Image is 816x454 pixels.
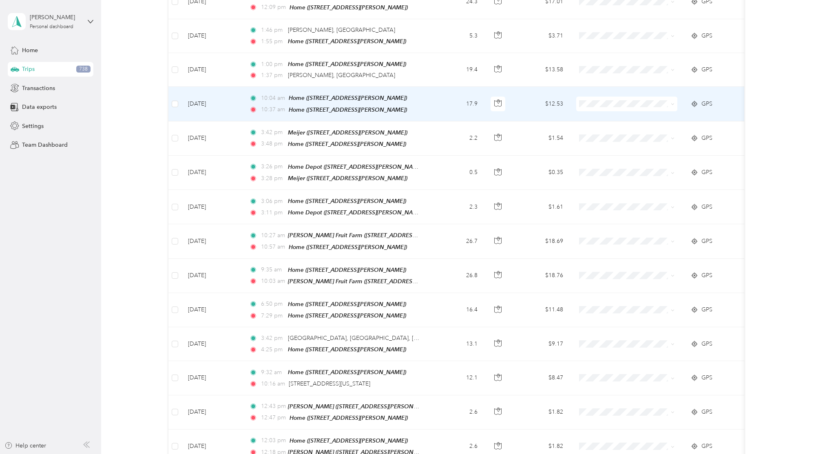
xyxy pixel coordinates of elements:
[513,87,570,121] td: $12.53
[22,103,57,111] span: Data exports
[288,72,395,79] span: [PERSON_NAME], [GEOGRAPHIC_DATA]
[181,259,243,293] td: [DATE]
[513,361,570,395] td: $8.47
[289,380,370,387] span: [STREET_ADDRESS][US_STATE]
[741,121,815,156] td: --
[430,224,484,258] td: 26.7
[261,277,284,286] span: 10:03 am
[513,293,570,327] td: $11.48
[261,37,284,46] span: 1:55 pm
[261,71,284,80] span: 1:37 pm
[701,408,712,417] span: GPS
[701,31,712,40] span: GPS
[513,259,570,293] td: $18.76
[289,95,407,101] span: Home ([STREET_ADDRESS][PERSON_NAME])
[181,395,243,430] td: [DATE]
[741,395,815,430] td: --
[741,156,815,190] td: --
[513,19,570,53] td: $3.71
[181,190,243,224] td: [DATE]
[22,65,35,73] span: Trips
[261,139,284,148] span: 3:48 pm
[261,94,285,103] span: 10:04 am
[513,53,570,87] td: $13.58
[288,129,407,136] span: Meijer ([STREET_ADDRESS][PERSON_NAME])
[430,259,484,293] td: 26.8
[288,141,406,147] span: Home ([STREET_ADDRESS][PERSON_NAME])
[513,190,570,224] td: $1.61
[770,408,816,454] iframe: Everlance-gr Chat Button Frame
[288,312,406,319] span: Home ([STREET_ADDRESS][PERSON_NAME])
[741,259,815,293] td: --
[261,242,285,251] span: 10:57 am
[30,24,73,29] div: Personal dashboard
[289,106,407,113] span: Home ([STREET_ADDRESS][PERSON_NAME])
[181,224,243,258] td: [DATE]
[701,373,712,382] span: GPS
[288,163,425,170] span: Home Depot ([STREET_ADDRESS][PERSON_NAME])
[701,65,712,74] span: GPS
[430,327,484,361] td: 13.1
[288,198,406,204] span: Home ([STREET_ADDRESS][PERSON_NAME])
[261,368,284,377] span: 9:32 am
[430,87,484,121] td: 17.9
[181,156,243,190] td: [DATE]
[513,121,570,156] td: $1.54
[430,361,484,395] td: 12.1
[430,156,484,190] td: 0.5
[513,224,570,258] td: $18.69
[290,4,408,11] span: Home ([STREET_ADDRESS][PERSON_NAME])
[261,26,284,35] span: 1:46 pm
[701,305,712,314] span: GPS
[22,84,55,93] span: Transactions
[288,301,406,307] span: Home ([STREET_ADDRESS][PERSON_NAME])
[261,105,285,114] span: 10:37 am
[513,395,570,430] td: $1.82
[701,442,712,451] span: GPS
[513,156,570,190] td: $0.35
[701,203,712,212] span: GPS
[288,175,407,181] span: Meijer ([STREET_ADDRESS][PERSON_NAME])
[430,190,484,224] td: 2.3
[288,267,406,273] span: Home ([STREET_ADDRESS][PERSON_NAME])
[181,19,243,53] td: [DATE]
[30,13,81,22] div: [PERSON_NAME]
[288,26,395,33] span: [PERSON_NAME], [GEOGRAPHIC_DATA]
[701,168,712,177] span: GPS
[288,38,406,44] span: Home ([STREET_ADDRESS][PERSON_NAME])
[261,208,284,217] span: 3:11 pm
[261,231,284,240] span: 10:27 am
[741,87,815,121] td: --
[290,414,408,421] span: Home ([STREET_ADDRESS][PERSON_NAME])
[430,395,484,430] td: 2.6
[701,339,712,348] span: GPS
[288,209,425,216] span: Home Depot ([STREET_ADDRESS][PERSON_NAME])
[430,293,484,327] td: 16.4
[181,121,243,156] td: [DATE]
[22,46,38,55] span: Home
[430,53,484,87] td: 19.4
[701,271,712,280] span: GPS
[288,403,482,410] span: [PERSON_NAME] ([STREET_ADDRESS][PERSON_NAME][PERSON_NAME])
[261,162,284,171] span: 3:26 pm
[288,335,471,342] span: [GEOGRAPHIC_DATA], [GEOGRAPHIC_DATA], [GEOGRAPHIC_DATA]
[181,87,243,121] td: [DATE]
[430,121,484,156] td: 2.2
[261,60,284,69] span: 1:00 pm
[181,53,243,87] td: [DATE]
[741,361,815,395] td: --
[288,278,465,285] span: [PERSON_NAME] Fruit Farm ([STREET_ADDRESS][PERSON_NAME])
[181,293,243,327] td: [DATE]
[4,441,46,450] button: Help center
[290,437,408,444] span: Home ([STREET_ADDRESS][PERSON_NAME])
[741,327,815,361] td: --
[261,402,284,411] span: 12:43 pm
[741,53,815,87] td: --
[261,379,285,388] span: 10:16 am
[261,436,286,445] span: 12:03 pm
[513,327,570,361] td: $9.17
[741,224,815,258] td: --
[181,327,243,361] td: [DATE]
[76,66,91,73] span: 738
